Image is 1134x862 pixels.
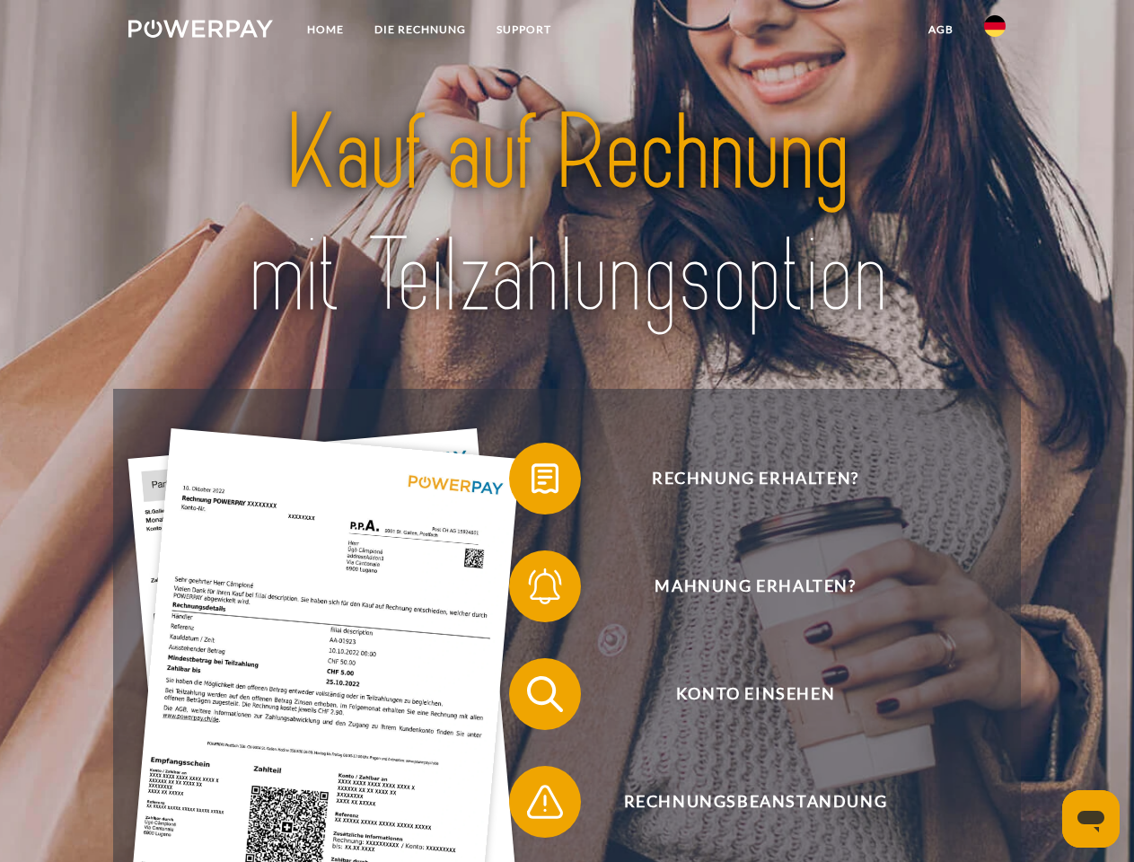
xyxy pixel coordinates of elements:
img: qb_search.svg [523,672,567,717]
a: agb [913,13,969,46]
button: Rechnungsbeanstandung [509,766,976,838]
img: qb_warning.svg [523,779,567,824]
img: title-powerpay_de.svg [171,86,963,344]
img: qb_bill.svg [523,456,567,501]
a: Home [292,13,359,46]
img: de [984,15,1006,37]
img: qb_bell.svg [523,564,567,609]
span: Rechnung erhalten? [535,443,975,515]
button: Mahnung erhalten? [509,550,976,622]
a: SUPPORT [481,13,567,46]
img: logo-powerpay-white.svg [128,20,273,38]
button: Konto einsehen [509,658,976,730]
span: Konto einsehen [535,658,975,730]
span: Mahnung erhalten? [535,550,975,622]
button: Rechnung erhalten? [509,443,976,515]
iframe: Schaltfläche zum Öffnen des Messaging-Fensters [1062,790,1120,848]
a: DIE RECHNUNG [359,13,481,46]
span: Rechnungsbeanstandung [535,766,975,838]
